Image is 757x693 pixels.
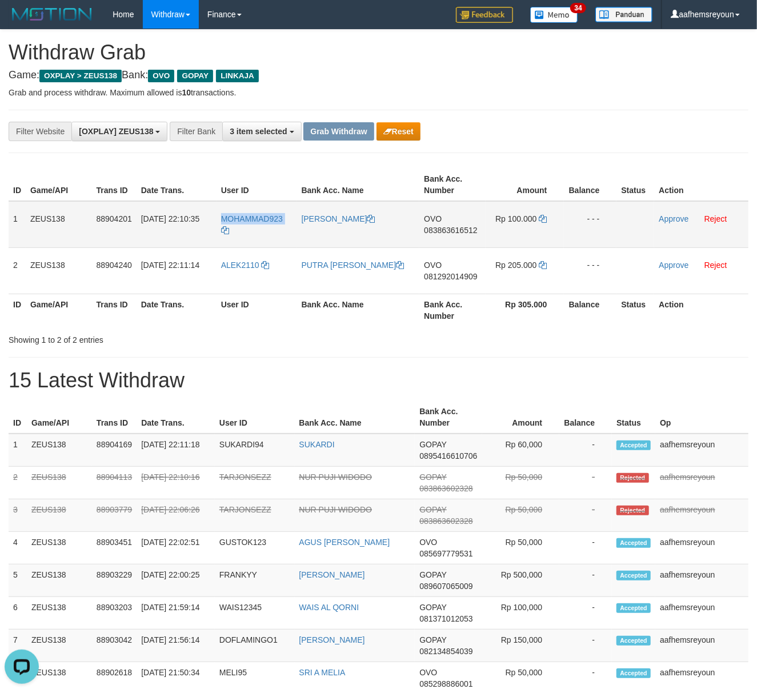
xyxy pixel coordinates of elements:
td: [DATE] 21:56:14 [137,630,215,662]
span: Accepted [616,668,651,678]
h1: 15 Latest Withdraw [9,369,748,392]
td: [DATE] 21:59:14 [137,597,215,630]
a: Reject [704,261,727,270]
td: [DATE] 22:06:26 [137,499,215,532]
td: ZEUS138 [26,201,92,248]
strong: 10 [182,88,191,97]
span: Rp 205.000 [495,261,536,270]
th: ID [9,401,27,434]
td: 88904169 [92,434,137,467]
div: Filter Website [9,122,71,141]
span: Copy 083863616512 to clipboard [424,226,477,235]
a: SRI A MELIA [299,668,346,677]
td: ZEUS138 [27,564,92,597]
span: 34 [570,3,586,13]
td: aafhemsreyoun [655,630,748,662]
div: Showing 1 to 2 of 2 entries [9,330,307,346]
a: Reject [704,214,727,223]
span: Copy 085697779531 to clipboard [419,549,472,558]
span: ALEK2110 [221,261,259,270]
div: Filter Bank [170,122,222,141]
a: [PERSON_NAME] [299,570,365,579]
td: 1 [9,201,26,248]
td: - [559,630,612,662]
th: Date Trans. [137,401,215,434]
td: Rp 50,000 [482,499,560,532]
th: Bank Acc. Name [297,294,420,326]
span: 3 item selected [230,127,287,136]
th: Bank Acc. Name [295,401,415,434]
td: 88904113 [92,467,137,499]
td: aafhemsreyoun [655,467,748,499]
span: GOPAY [419,570,446,579]
button: Open LiveChat chat widget [5,5,39,39]
td: aafhemsreyoun [655,499,748,532]
td: Rp 100,000 [482,597,560,630]
td: 3 [9,499,27,532]
a: [PERSON_NAME] [302,214,375,223]
a: SUKARDI [299,440,335,449]
th: Status [612,401,655,434]
span: Accepted [616,603,651,613]
img: MOTION_logo.png [9,6,95,23]
span: OVO [419,668,437,677]
th: Balance [564,169,616,201]
td: - [559,597,612,630]
th: Game/API [26,169,92,201]
th: Balance [564,294,616,326]
span: 88904240 [97,261,132,270]
th: Status [616,294,654,326]
th: User ID [217,294,297,326]
span: Copy 083863602328 to clipboard [419,516,472,526]
span: LINKAJA [216,70,259,82]
span: GOPAY [419,440,446,449]
a: NUR PUJI WIDODO [299,505,373,514]
h4: Game: Bank: [9,70,748,81]
span: Copy 082134854039 to clipboard [419,647,472,656]
th: Bank Acc. Number [419,169,486,201]
td: 1 [9,434,27,467]
th: Date Trans. [137,169,217,201]
td: Rp 150,000 [482,630,560,662]
a: [PERSON_NAME] [299,635,365,644]
th: Op [655,401,748,434]
button: [OXPLAY] ZEUS138 [71,122,167,141]
h1: Withdraw Grab [9,41,748,64]
td: WAIS12345 [215,597,295,630]
span: OVO [424,261,442,270]
td: aafhemsreyoun [655,597,748,630]
span: GOPAY [419,505,446,514]
th: Trans ID [92,169,137,201]
td: ZEUS138 [26,247,92,294]
span: OXPLAY > ZEUS138 [39,70,122,82]
td: 88903042 [92,630,137,662]
a: PUTRA [PERSON_NAME] [302,261,404,270]
td: - [559,499,612,532]
td: 5 [9,564,27,597]
td: DOFLAMINGO1 [215,630,295,662]
span: [OXPLAY] ZEUS138 [79,127,153,136]
th: ID [9,169,26,201]
td: ZEUS138 [27,630,92,662]
a: MOHAMMAD923 [221,214,283,235]
span: OVO [148,70,174,82]
span: GOPAY [419,472,446,482]
th: Action [654,169,748,201]
span: Copy 085298886001 to clipboard [419,679,472,688]
td: Rp 50,000 [482,467,560,499]
td: 88903229 [92,564,137,597]
th: Balance [559,401,612,434]
td: ZEUS138 [27,532,92,564]
span: Accepted [616,440,651,450]
a: Copy 205000 to clipboard [539,261,547,270]
td: aafhemsreyoun [655,564,748,597]
th: Bank Acc. Number [415,401,482,434]
span: MOHAMMAD923 [221,214,283,223]
td: 2 [9,247,26,294]
td: 2 [9,467,27,499]
img: panduan.png [595,7,652,22]
td: ZEUS138 [27,499,92,532]
button: Reset [377,122,420,141]
th: Action [654,294,748,326]
td: - [559,467,612,499]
